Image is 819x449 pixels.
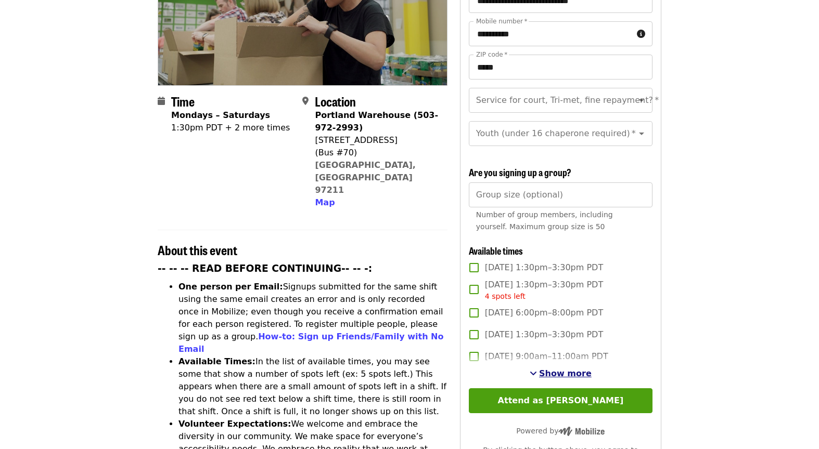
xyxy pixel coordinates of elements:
[469,21,633,46] input: Mobile number
[315,92,356,110] span: Location
[469,55,652,80] input: ZIP code
[634,93,649,108] button: Open
[178,355,447,418] li: In the list of available times, you may see some that show a number of spots left (ex: 5 spots le...
[530,367,592,380] button: See more timeslots
[516,427,605,435] span: Powered by
[158,96,165,106] i: calendar icon
[485,307,603,319] span: [DATE] 6:00pm–8:00pm PDT
[178,419,291,429] strong: Volunteer Expectations:
[315,110,438,133] strong: Portland Warehouse (503-972-2993)
[178,282,283,292] strong: One person per Email:
[476,51,507,58] label: ZIP code
[485,350,608,363] span: [DATE] 9:00am–11:00am PDT
[485,328,603,341] span: [DATE] 1:30pm–3:30pm PDT
[315,147,439,159] div: (Bus #70)
[476,18,527,24] label: Mobile number
[302,96,309,106] i: map-marker-alt icon
[469,182,652,207] input: [object Object]
[476,210,613,231] span: Number of group members, including yourself. Maximum group size is 50
[171,110,270,120] strong: Mondays – Saturdays
[539,368,592,378] span: Show more
[558,427,605,436] img: Powered by Mobilize
[171,92,195,110] span: Time
[315,134,439,147] div: [STREET_ADDRESS]
[178,281,447,355] li: Signups submitted for the same shift using the same email creates an error and is only recorded o...
[637,29,645,39] i: circle-info icon
[485,292,526,300] span: 4 spots left
[315,160,416,195] a: [GEOGRAPHIC_DATA], [GEOGRAPHIC_DATA] 97211
[634,126,649,141] button: Open
[178,332,444,354] a: How-to: Sign up Friends/Family with No Email
[485,261,603,274] span: [DATE] 1:30pm–3:30pm PDT
[178,356,255,366] strong: Available Times:
[469,388,652,413] button: Attend as [PERSON_NAME]
[171,122,290,134] div: 1:30pm PDT + 2 more times
[485,279,603,302] span: [DATE] 1:30pm–3:30pm PDT
[315,196,335,209] button: Map
[158,241,237,259] span: About this event
[315,197,335,207] span: Map
[469,165,571,179] span: Are you signing up a group?
[469,244,523,257] span: Available times
[158,263,372,274] strong: -- -- -- READ BEFORE CONTINUING-- -- -:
